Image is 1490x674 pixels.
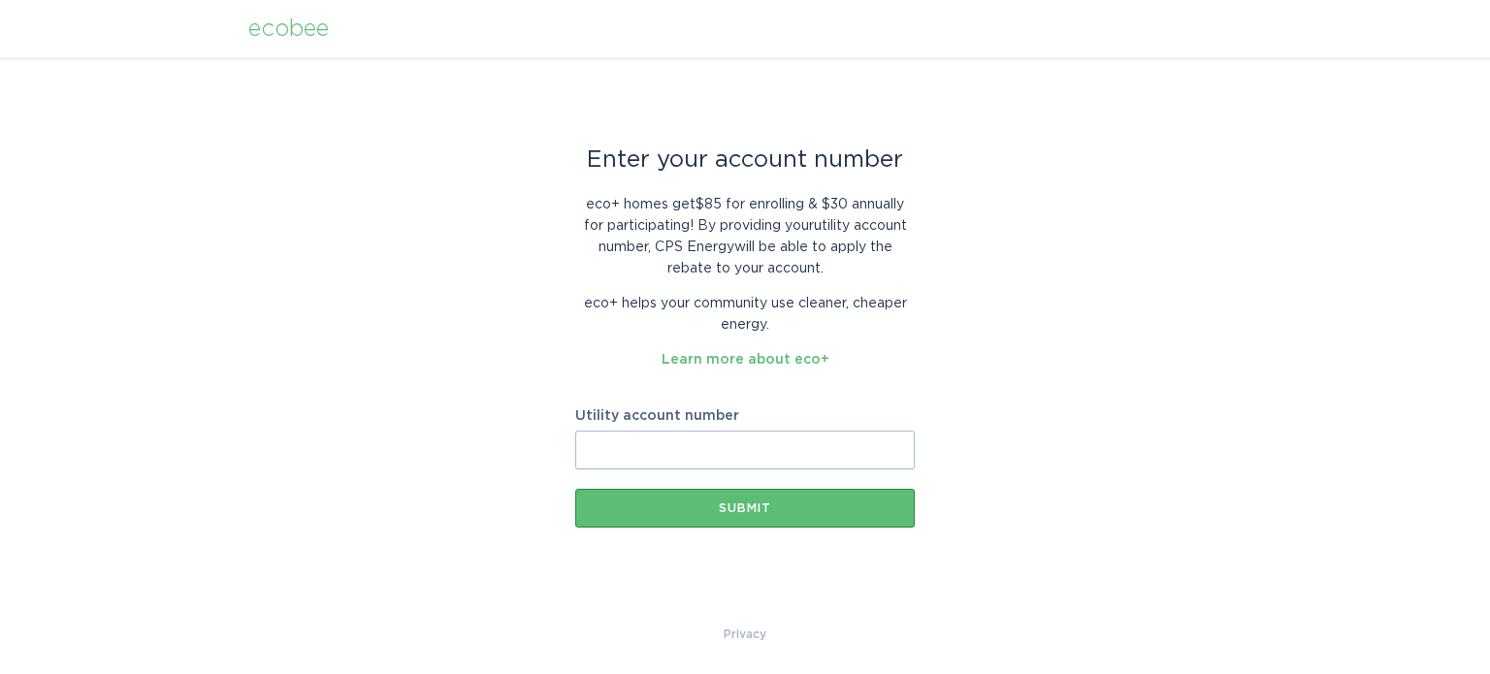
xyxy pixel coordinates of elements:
label: Utility account number [575,409,915,423]
a: Privacy Policy & Terms of Use [724,624,766,645]
div: ecobee [248,18,329,40]
a: Learn more about eco+ [662,353,829,367]
p: eco+ homes get $85 for enrolling & $30 annually for participating ! By providing your utility acc... [575,194,915,279]
button: Submit [575,489,915,528]
div: Enter your account number [575,149,915,171]
div: Submit [585,502,905,514]
p: eco+ helps your community use cleaner, cheaper energy. [575,293,915,336]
